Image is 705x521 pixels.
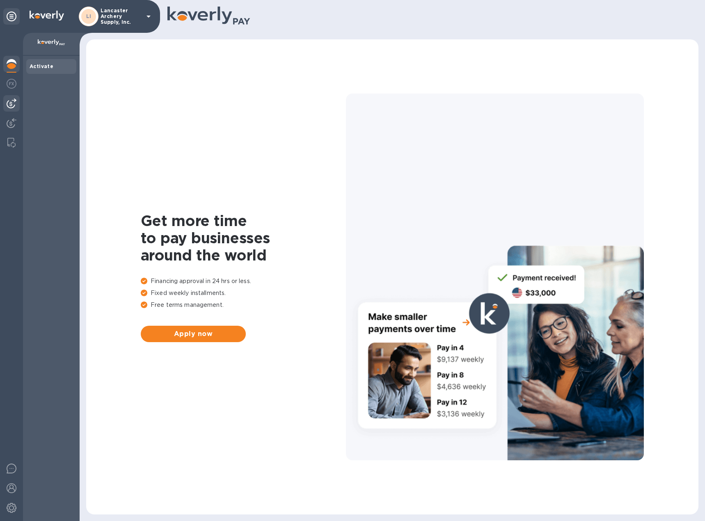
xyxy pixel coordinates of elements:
[7,79,16,89] img: Foreign exchange
[141,301,346,309] p: Free terms management.
[147,329,239,339] span: Apply now
[141,326,246,342] button: Apply now
[30,11,64,21] img: Logo
[3,8,20,25] div: Unpin categories
[101,8,142,25] p: Lancaster Archery Supply, Inc.
[141,212,346,264] h1: Get more time to pay businesses around the world
[86,13,92,19] b: LI
[141,289,346,297] p: Fixed weekly installments.
[141,277,346,286] p: Financing approval in 24 hrs or less.
[30,63,53,69] b: Activate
